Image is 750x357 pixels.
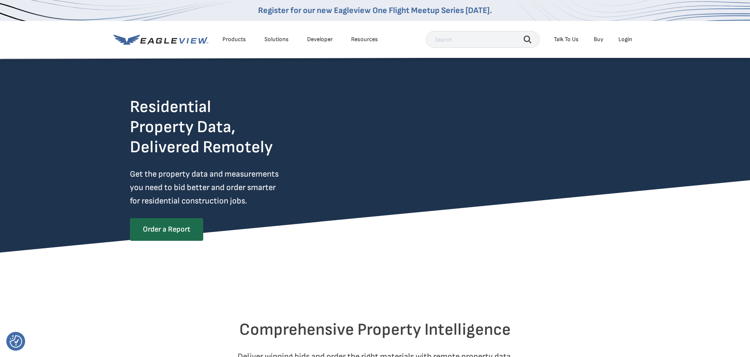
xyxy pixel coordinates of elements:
[10,335,22,348] img: Revisit consent button
[130,218,203,241] a: Order a Report
[594,36,603,43] a: Buy
[130,167,313,208] p: Get the property data and measurements you need to bid better and order smarter for residential c...
[130,97,273,157] h2: Residential Property Data, Delivered Remotely
[426,31,540,48] input: Search
[264,36,289,43] div: Solutions
[307,36,333,43] a: Developer
[10,335,22,348] button: Consent Preferences
[258,5,492,16] a: Register for our new Eagleview One Flight Meetup Series [DATE].
[130,320,620,340] h2: Comprehensive Property Intelligence
[351,36,378,43] div: Resources
[222,36,246,43] div: Products
[554,36,579,43] div: Talk To Us
[618,36,632,43] div: Login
